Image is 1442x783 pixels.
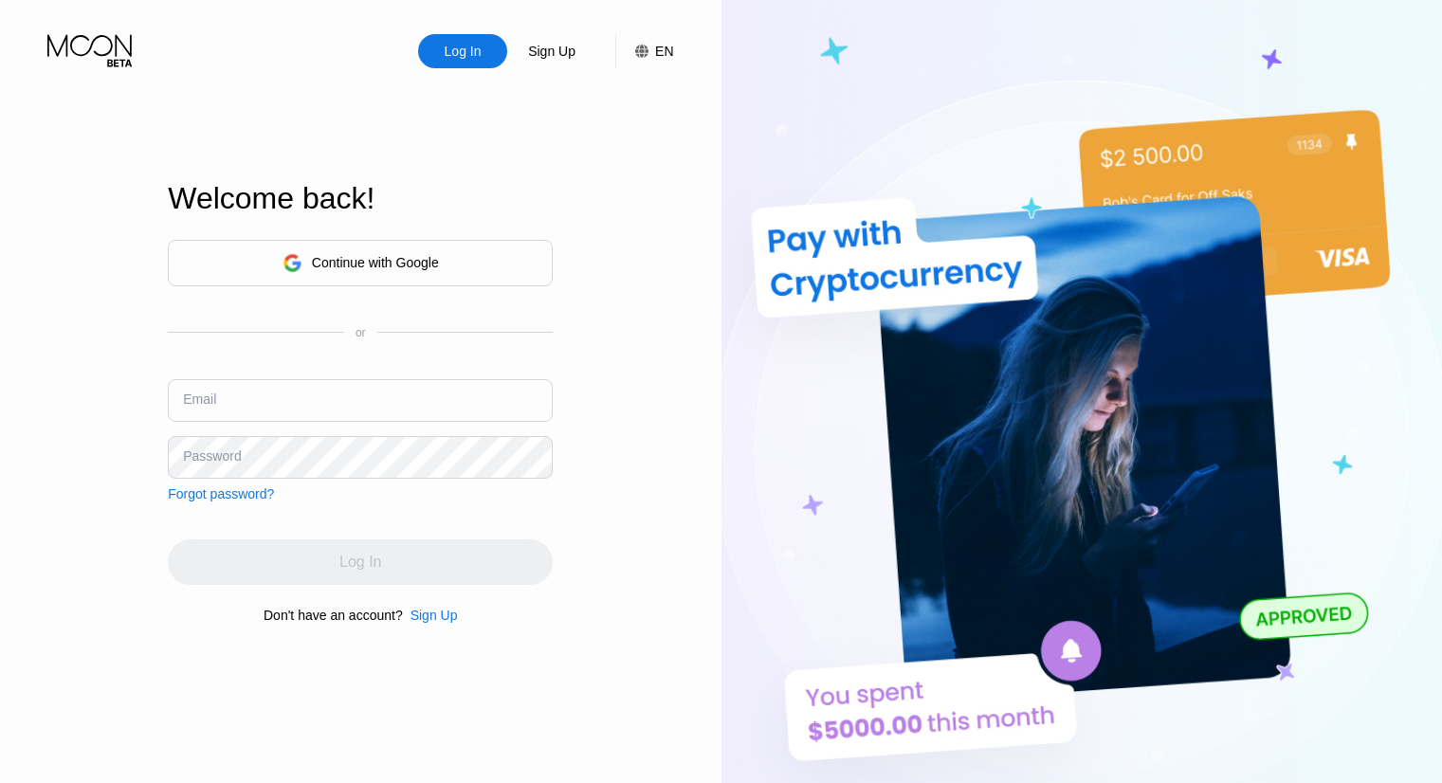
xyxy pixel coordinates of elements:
[264,608,403,623] div: Don't have an account?
[168,486,274,501] div: Forgot password?
[507,34,596,68] div: Sign Up
[418,34,507,68] div: Log In
[615,34,673,68] div: EN
[312,255,439,270] div: Continue with Google
[403,608,458,623] div: Sign Up
[655,44,673,59] div: EN
[356,326,366,339] div: or
[526,42,577,61] div: Sign Up
[183,448,241,464] div: Password
[168,240,553,286] div: Continue with Google
[168,181,553,216] div: Welcome back!
[443,42,484,61] div: Log In
[411,608,458,623] div: Sign Up
[183,391,216,407] div: Email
